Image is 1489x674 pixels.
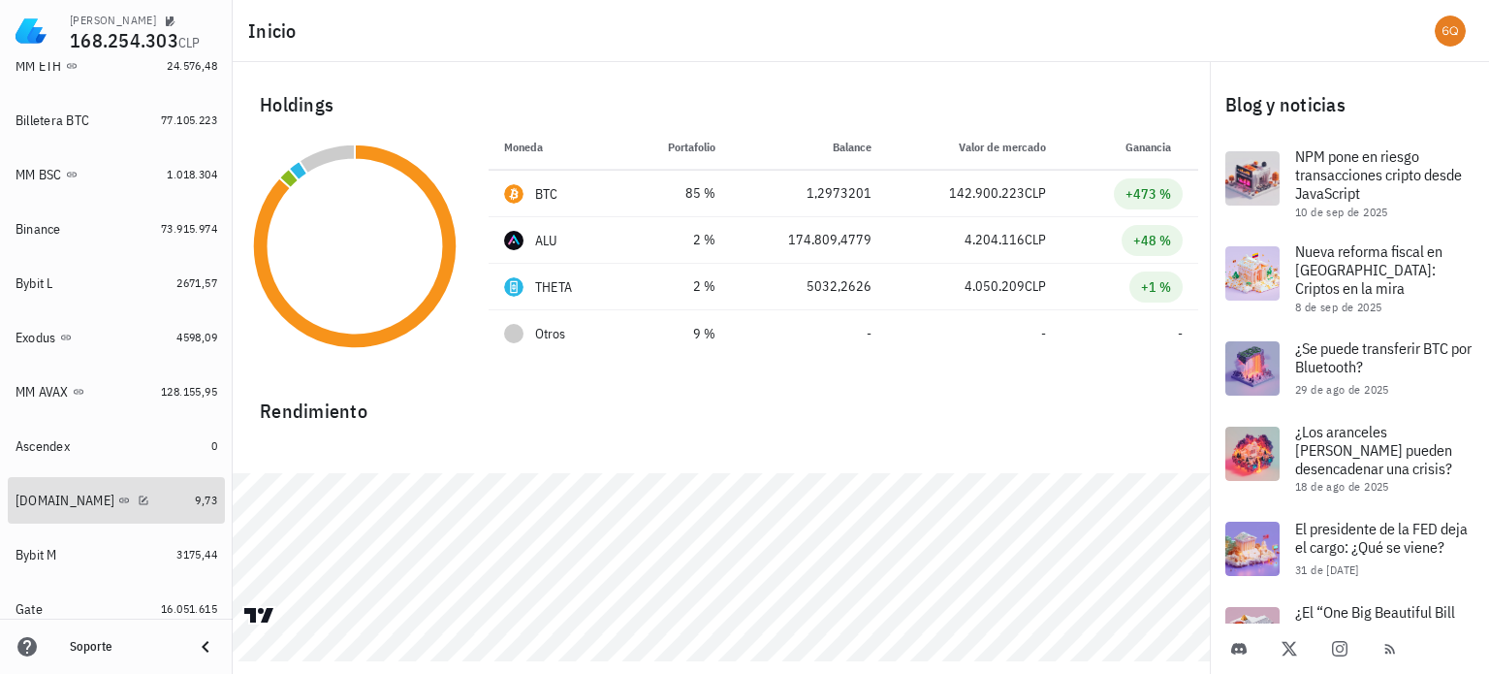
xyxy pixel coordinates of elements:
[16,384,69,401] div: MM AVAX
[178,34,201,51] span: CLP
[1141,277,1171,297] div: +1 %
[1178,325,1183,342] span: -
[8,206,225,252] a: Binance 73.915.974
[211,438,217,453] span: 0
[16,601,43,618] div: Gate
[176,547,217,562] span: 3175,44
[8,423,225,469] a: Ascendex 0
[16,112,89,129] div: Billetera BTC
[244,74,1198,136] div: Holdings
[489,124,624,171] th: Moneda
[176,330,217,344] span: 4598,09
[1133,231,1171,250] div: +48 %
[640,183,716,204] div: 85 %
[1295,519,1468,557] span: El presidente de la FED deja el cargo: ¿Qué se viene?
[8,260,225,306] a: Bybit L 2671,57
[1210,74,1489,136] div: Blog y noticias
[1210,231,1489,326] a: Nueva reforma fiscal en [GEOGRAPHIC_DATA]: Criptos en la mira 8 de sep de 2025
[731,124,887,171] th: Balance
[1210,506,1489,592] a: El presidente de la FED deja el cargo: ¿Qué se viene? 31 de [DATE]
[1435,16,1466,47] div: avatar
[176,275,217,290] span: 2671,57
[535,184,558,204] div: BTC
[1295,479,1389,494] span: 18 de ago de 2025
[161,221,217,236] span: 73.915.974
[8,477,225,524] a: [DOMAIN_NAME] 9,73
[70,27,178,53] span: 168.254.303
[16,330,56,346] div: Exodus
[1041,325,1046,342] span: -
[1210,136,1489,231] a: NPM pone en riesgo transacciones cripto desde JavaScript 10 de sep de 2025
[1125,140,1183,154] span: Ganancia
[70,639,178,655] div: Soporte
[16,16,47,47] img: LedgiFi
[1295,300,1381,314] span: 8 de sep de 2025
[244,380,1198,427] div: Rendimiento
[1125,184,1171,204] div: +473 %
[1295,241,1442,298] span: Nueva reforma fiscal en [GEOGRAPHIC_DATA]: Criptos en la mira
[640,324,716,344] div: 9 %
[1025,184,1046,202] span: CLP
[535,231,558,250] div: ALU
[535,277,572,297] div: THETA
[965,231,1025,248] span: 4.204.116
[16,167,62,183] div: MM BSC
[167,58,217,73] span: 24.576,48
[746,276,871,297] div: 5032,2626
[70,13,156,28] div: [PERSON_NAME]
[161,601,217,616] span: 16.051.615
[504,184,523,204] div: BTC-icon
[16,438,70,455] div: Ascendex
[746,183,871,204] div: 1,2973201
[1295,338,1472,376] span: ¿Se puede transferir BTC por Bluetooth?
[1025,231,1046,248] span: CLP
[8,97,225,144] a: Billetera BTC 77.105.223
[965,277,1025,295] span: 4.050.209
[624,124,732,171] th: Portafolio
[949,184,1025,202] span: 142.900.223
[504,231,523,250] div: ALU-icon
[746,230,871,250] div: 174.809,4779
[504,277,523,297] div: THETA-icon
[16,221,61,238] div: Binance
[1210,326,1489,411] a: ¿Se puede transferir BTC por Bluetooth? 29 de ago de 2025
[640,276,716,297] div: 2 %
[161,384,217,399] span: 128.155,95
[8,43,225,89] a: MM ETH 24.576,48
[1295,422,1452,478] span: ¿Los aranceles [PERSON_NAME] pueden desencadenar una crisis?
[161,112,217,127] span: 77.105.223
[8,531,225,578] a: Bybit M 3175,44
[1295,382,1389,397] span: 29 de ago de 2025
[16,58,62,75] div: MM ETH
[16,493,114,509] div: [DOMAIN_NAME]
[248,16,304,47] h1: Inicio
[535,324,565,344] span: Otros
[195,493,217,507] span: 9,73
[1210,411,1489,506] a: ¿Los aranceles [PERSON_NAME] pueden desencadenar una crisis? 18 de ago de 2025
[1025,277,1046,295] span: CLP
[8,586,225,632] a: Gate 16.051.615
[8,369,225,415] a: MM AVAX 128.155,95
[640,230,716,250] div: 2 %
[887,124,1061,171] th: Valor de mercado
[8,314,225,361] a: Exodus 4598,09
[1295,205,1388,219] span: 10 de sep de 2025
[8,151,225,198] a: MM BSC 1.018.304
[867,325,871,342] span: -
[167,167,217,181] span: 1.018.304
[16,275,53,292] div: Bybit L
[16,547,57,563] div: Bybit M
[1295,146,1462,203] span: NPM pone en riesgo transacciones cripto desde JavaScript
[1295,562,1359,577] span: 31 de [DATE]
[242,606,276,625] a: Charting by TradingView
